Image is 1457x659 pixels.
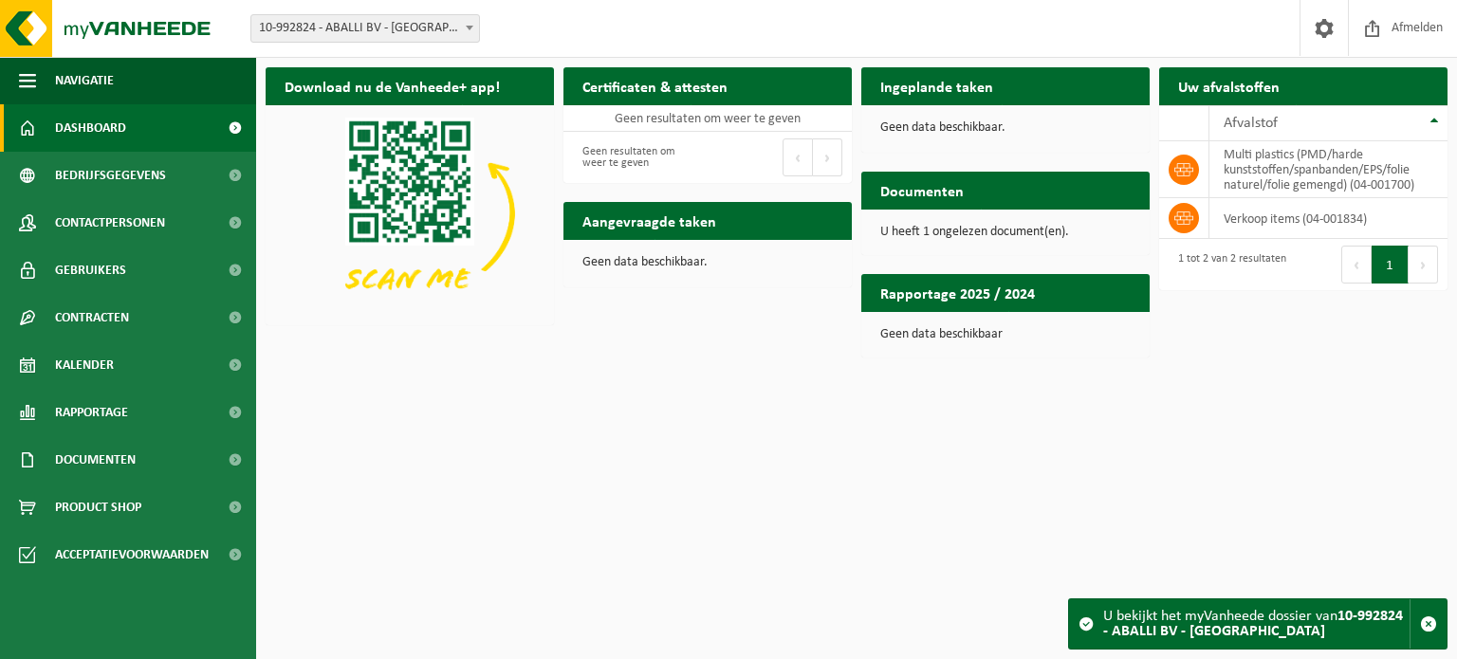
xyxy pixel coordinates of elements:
span: Contactpersonen [55,199,165,247]
span: Kalender [55,341,114,389]
strong: 10-992824 - ABALLI BV - [GEOGRAPHIC_DATA] [1103,609,1403,639]
div: U bekijkt het myVanheede dossier van [1103,599,1410,649]
span: Gebruikers [55,247,126,294]
span: Acceptatievoorwaarden [55,531,209,578]
button: Previous [783,138,813,176]
button: Next [813,138,842,176]
span: Contracten [55,294,129,341]
p: Geen data beschikbaar. [880,121,1131,135]
a: Bekijk rapportage [1008,311,1148,349]
span: Rapportage [55,389,128,436]
p: Geen data beschikbaar. [582,256,833,269]
span: Documenten [55,436,136,484]
p: U heeft 1 ongelezen document(en). [880,226,1131,239]
span: Product Shop [55,484,141,531]
span: Dashboard [55,104,126,152]
h2: Download nu de Vanheede+ app! [266,67,519,104]
td: Geen resultaten om weer te geven [563,105,852,132]
h2: Rapportage 2025 / 2024 [861,274,1054,311]
span: 10-992824 - ABALLI BV - POPERINGE [250,14,480,43]
h2: Certificaten & attesten [563,67,747,104]
h2: Ingeplande taken [861,67,1012,104]
td: verkoop items (04-001834) [1209,198,1448,239]
h2: Aangevraagde taken [563,202,735,239]
h2: Documenten [861,172,983,209]
div: 1 tot 2 van 2 resultaten [1169,244,1286,285]
p: Geen data beschikbaar [880,328,1131,341]
img: Download de VHEPlus App [266,105,554,321]
span: Afvalstof [1224,116,1278,131]
span: Bedrijfsgegevens [55,152,166,199]
button: Next [1409,246,1438,284]
td: multi plastics (PMD/harde kunststoffen/spanbanden/EPS/folie naturel/folie gemengd) (04-001700) [1209,141,1448,198]
span: 10-992824 - ABALLI BV - POPERINGE [251,15,479,42]
button: 1 [1372,246,1409,284]
h2: Uw afvalstoffen [1159,67,1299,104]
button: Previous [1341,246,1372,284]
div: Geen resultaten om weer te geven [573,137,698,178]
span: Navigatie [55,57,114,104]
